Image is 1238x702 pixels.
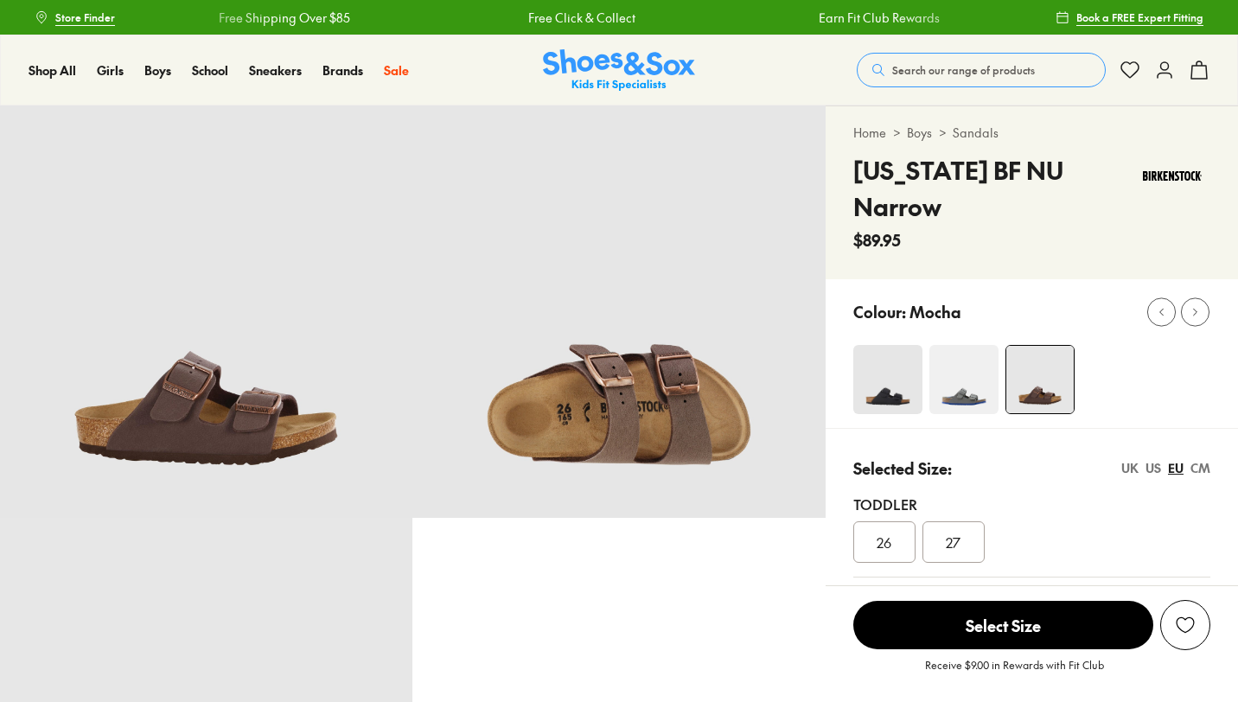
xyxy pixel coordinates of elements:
[853,345,922,414] img: 11_1
[853,600,1153,650] button: Select Size
[946,532,960,552] span: 27
[853,124,1210,142] div: > >
[1006,346,1074,413] img: 5_1
[543,49,695,92] a: Shoes & Sox
[853,228,901,252] span: $89.95
[520,9,628,27] a: Free Click & Collect
[1145,459,1161,477] div: US
[1121,459,1139,477] div: UK
[55,10,115,25] span: Store Finder
[853,124,886,142] a: Home
[384,61,409,80] a: Sale
[97,61,124,80] a: Girls
[211,9,342,27] a: Free Shipping Over $85
[249,61,302,79] span: Sneakers
[953,124,999,142] a: Sandals
[144,61,171,80] a: Boys
[35,2,115,33] a: Store Finder
[853,601,1153,649] span: Select Size
[853,152,1134,225] h4: [US_STATE] BF NU Narrow
[29,61,76,80] a: Shop All
[144,61,171,79] span: Boys
[1160,600,1210,650] button: Add to Wishlist
[1056,2,1203,33] a: Book a FREE Expert Fitting
[543,49,695,92] img: SNS_Logo_Responsive.svg
[853,494,1210,514] div: Toddler
[925,657,1104,688] p: Receive $9.00 in Rewards with Fit Club
[877,532,891,552] span: 26
[857,53,1106,87] button: Search our range of products
[1168,459,1184,477] div: EU
[97,61,124,79] span: Girls
[1076,10,1203,25] span: Book a FREE Expert Fitting
[249,61,302,80] a: Sneakers
[853,456,952,480] p: Selected Size:
[322,61,363,80] a: Brands
[892,62,1035,78] span: Search our range of products
[907,124,932,142] a: Boys
[192,61,228,79] span: School
[412,105,825,518] img: 6_1
[322,61,363,79] span: Brands
[853,300,906,323] p: Colour:
[1133,152,1210,200] img: Vendor logo
[29,61,76,79] span: Shop All
[1190,459,1210,477] div: CM
[909,300,961,323] p: Mocha
[929,345,999,414] img: 4-549338_1
[811,9,932,27] a: Earn Fit Club Rewards
[192,61,228,80] a: School
[384,61,409,79] span: Sale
